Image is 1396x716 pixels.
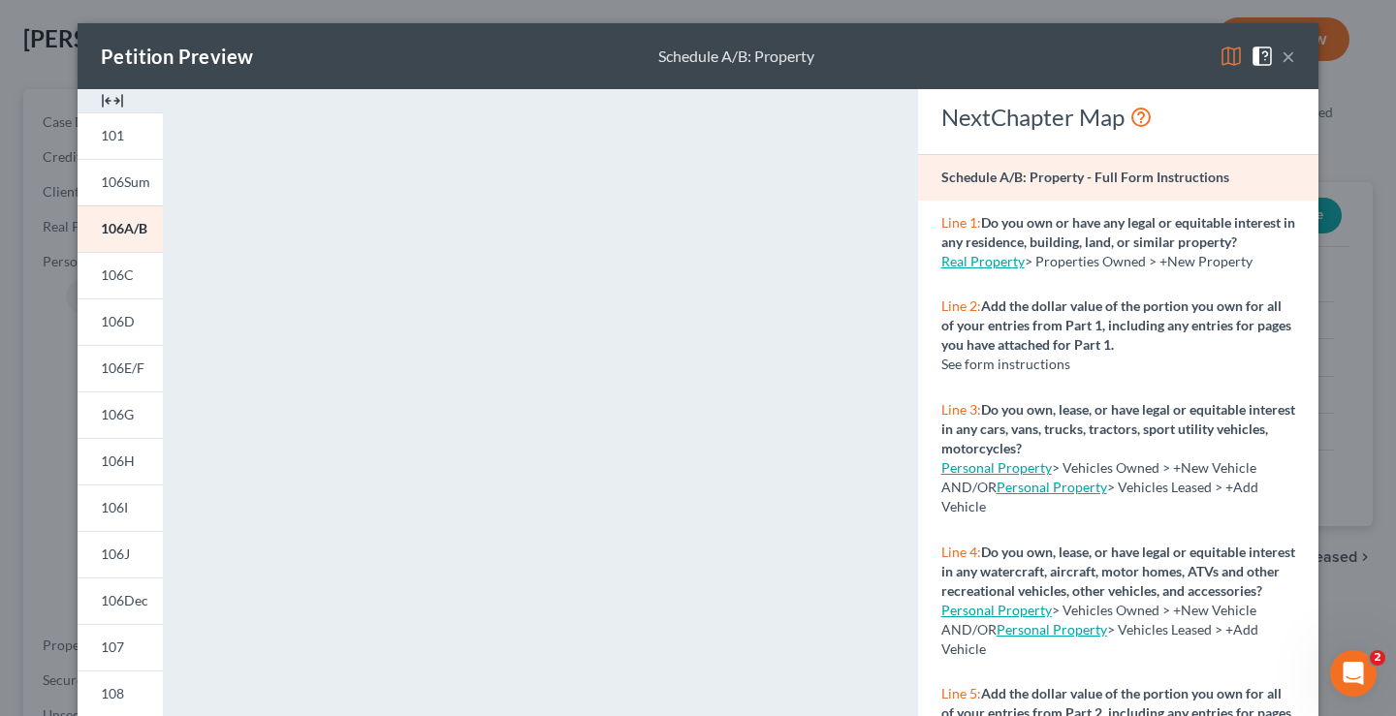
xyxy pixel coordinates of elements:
[997,479,1107,495] a: Personal Property
[941,214,1295,250] strong: Do you own or have any legal or equitable interest in any residence, building, land, or similar p...
[1282,45,1295,68] button: ×
[78,159,163,205] a: 106Sum
[101,89,124,112] img: expand-e0f6d898513216a626fdd78e52531dac95497ffd26381d4c15ee2fc46db09dca.svg
[101,220,147,236] span: 106A/B
[101,359,144,376] span: 106E/F
[1251,45,1274,68] img: help-close-5ba153eb36485ed6c1ea00a893f15db1cb9b99d6cae46e1a8edb6c62d00a1a76.svg
[941,544,1295,599] strong: Do you own, lease, or have legal or equitable interest in any watercraft, aircraft, motor homes, ...
[941,401,981,418] span: Line 3:
[1220,45,1243,68] img: map-eea8200ae884c6f1103ae1953ef3d486a96c86aabb227e865a55264e3737af1f.svg
[78,438,163,484] a: 106H
[941,544,981,560] span: Line 4:
[101,43,253,70] div: Petition Preview
[941,459,1256,495] span: > Vehicles Owned > +New Vehicle AND/OR
[941,479,1258,514] span: > Vehicles Leased > +Add Vehicle
[941,297,981,314] span: Line 2:
[101,452,135,469] span: 106H
[78,484,163,531] a: 106I
[941,102,1295,133] div: NextChapter Map
[101,545,130,562] span: 106J
[78,345,163,391] a: 106E/F
[941,602,1052,618] a: Personal Property
[78,252,163,298] a: 106C
[101,406,134,422] span: 106G
[941,401,1295,456] strong: Do you own, lease, or have legal or equitable interest in any cars, vans, trucks, tractors, sport...
[658,46,814,68] div: Schedule A/B: Property
[941,356,1070,372] span: See form instructions
[78,112,163,159] a: 101
[941,621,1258,657] span: > Vehicles Leased > +Add Vehicle
[941,602,1256,638] span: > Vehicles Owned > +New Vehicle AND/OR
[101,638,124,655] span: 107
[101,173,150,190] span: 106Sum
[997,621,1107,638] a: Personal Property
[78,577,163,624] a: 106Dec
[941,169,1229,185] strong: Schedule A/B: Property - Full Form Instructions
[101,266,134,283] span: 106C
[101,499,128,515] span: 106I
[941,297,1291,353] strong: Add the dollar value of the portion you own for all of your entries from Part 1, including any en...
[941,253,1025,269] a: Real Property
[1370,650,1385,666] span: 2
[101,313,135,329] span: 106D
[1330,650,1377,697] iframe: Intercom live chat
[78,205,163,252] a: 106A/B
[78,624,163,670] a: 107
[941,459,1052,476] a: Personal Property
[941,214,981,231] span: Line 1:
[78,298,163,345] a: 106D
[101,592,148,608] span: 106Dec
[1025,253,1253,269] span: > Properties Owned > +New Property
[101,127,124,143] span: 101
[101,685,124,701] span: 108
[941,685,981,701] span: Line 5:
[78,391,163,438] a: 106G
[78,531,163,577] a: 106J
